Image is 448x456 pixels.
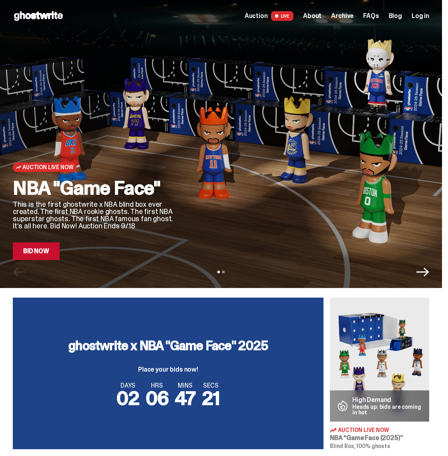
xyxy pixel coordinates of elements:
span: MINS [175,382,196,389]
p: This is the first ghostwrite x NBA blind box ever created. The first NBA rookie ghosts. The first... [13,201,181,230]
span: 47 [175,386,196,411]
button: View slide 1 [217,271,220,273]
a: Bid Now [13,242,60,260]
span: Blind Box, [330,442,356,450]
a: Game Face (2025) High Demand Heads up: bids are coming in hot Auction Live Now [330,298,429,449]
p: High Demand [352,397,423,403]
a: About [303,13,321,19]
button: Next [416,266,429,278]
button: View slide 2 [222,271,225,273]
h3: NBA “Game Face (2025)” [330,435,429,441]
span: 02 [117,386,139,411]
span: 100% ghosts [356,442,390,450]
a: Log in [412,13,429,19]
img: Game Face (2025) [330,298,429,422]
a: Auction LIVE [245,11,293,21]
p: Place your bids now! [68,366,268,373]
span: LIVE [271,11,294,21]
h3: ghostwrite x NBA "Game Face" 2025 [68,339,268,352]
span: Auction [245,13,268,19]
span: SECS [202,382,220,389]
a: Blog [389,13,402,19]
span: 21 [202,386,220,411]
span: DAYS [117,382,139,389]
span: 06 [146,386,169,411]
a: FAQs [363,13,379,19]
span: HRS [146,382,169,389]
span: Auction Live Now [338,427,389,433]
p: Heads up: bids are coming in hot [352,404,423,415]
a: Archive [331,13,354,19]
span: Auction Live Now [22,164,73,170]
h2: NBA "Game Face" [13,178,181,198]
